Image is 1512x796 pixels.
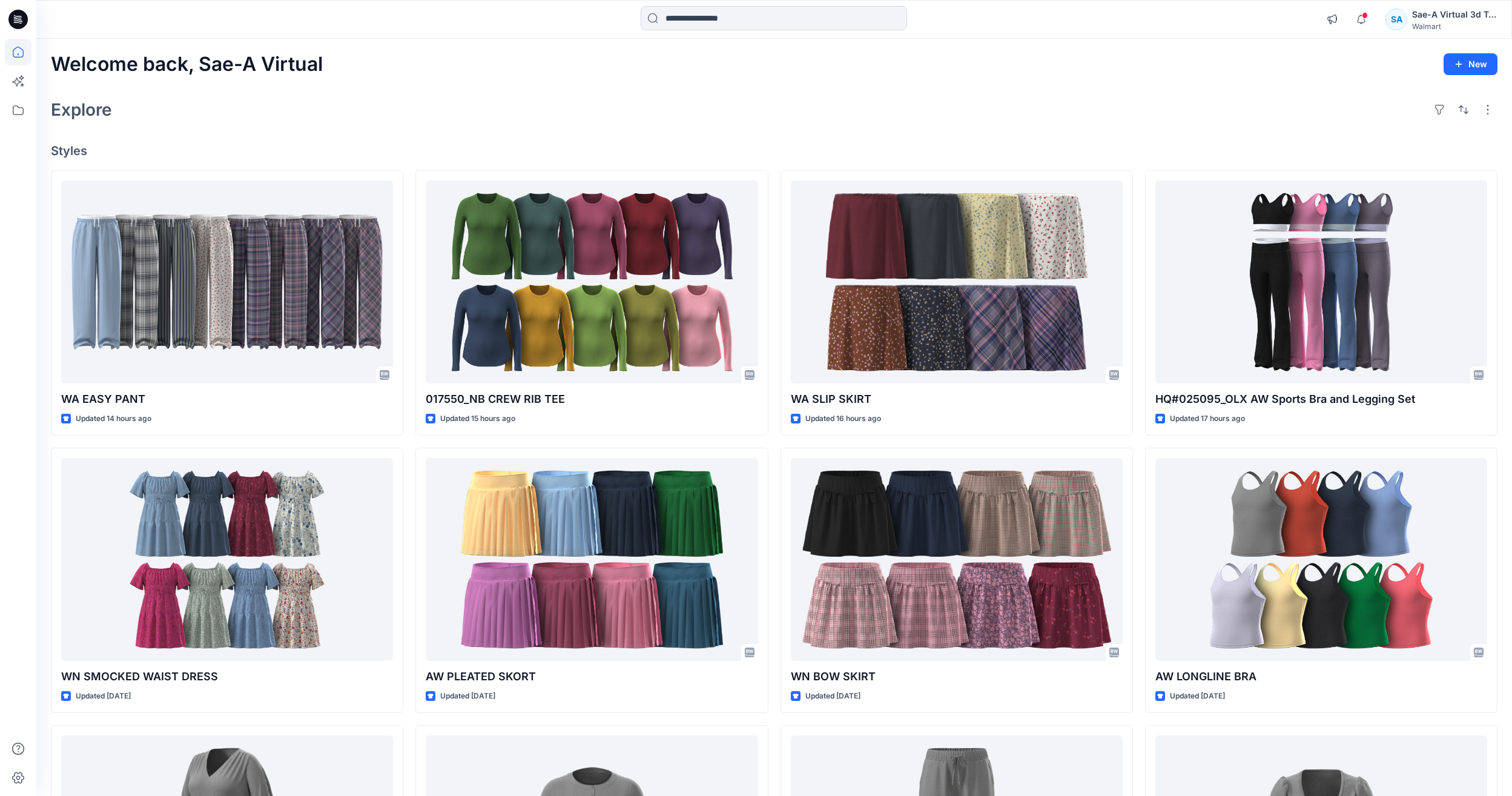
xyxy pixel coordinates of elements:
h2: Welcome back, Sae-A Virtual [51,53,323,76]
a: HQ#025095_OLX AW Sports Bra and Legging Set [1155,181,1487,383]
p: Updated 14 hours ago [76,413,151,425]
p: Updated 16 hours ago [805,413,881,425]
div: Sae-A Virtual 3d Team [1412,7,1497,22]
p: Updated [DATE] [1170,690,1225,703]
a: AW PLEATED SKORT [426,458,758,661]
a: WN SMOCKED WAIST DRESS [61,458,393,661]
p: WN SMOCKED WAIST DRESS [61,668,393,685]
p: Updated [DATE] [440,690,495,703]
p: 017550_NB CREW RIB TEE [426,391,758,408]
p: Updated 17 hours ago [1170,413,1245,425]
p: HQ#025095_OLX AW Sports Bra and Legging Set [1155,391,1487,408]
a: AW LONGLINE BRA [1155,458,1487,661]
h4: Styles [51,144,1497,158]
p: WA SLIP SKIRT [791,391,1123,408]
p: WN BOW SKIRT [791,668,1123,685]
div: Walmart [1412,22,1497,31]
p: AW PLEATED SKORT [426,668,758,685]
a: 017550_NB CREW RIB TEE [426,181,758,383]
a: WA EASY PANT [61,181,393,383]
p: AW LONGLINE BRA [1155,668,1487,685]
a: WN BOW SKIRT [791,458,1123,661]
a: WA SLIP SKIRT [791,181,1123,383]
p: Updated 15 hours ago [440,413,515,425]
h2: Explore [51,100,112,119]
p: Updated [DATE] [76,690,131,703]
p: WA EASY PANT [61,391,393,408]
p: Updated [DATE] [805,690,860,703]
button: New [1444,53,1497,75]
div: SA [1385,8,1407,30]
